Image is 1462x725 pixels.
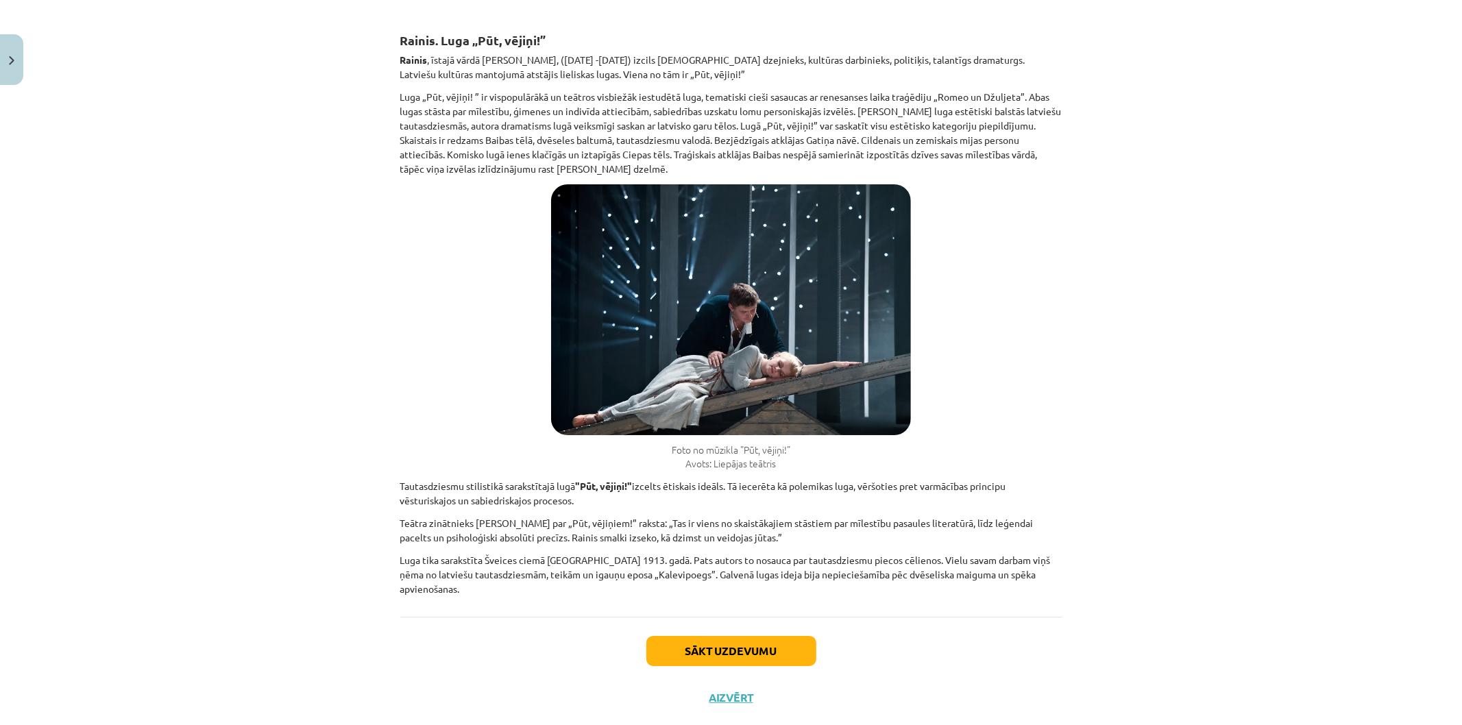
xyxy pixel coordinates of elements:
p: , īstajā vārdā [PERSON_NAME], ([DATE] -[DATE]) izcils [DEMOGRAPHIC_DATA] dzejnieks, kultūras darb... [400,53,1062,82]
p: Luga tika sarakstīta Šveices ciemā [GEOGRAPHIC_DATA] 1913. gadā. Pats autors to nosauca par tauta... [400,553,1062,596]
strong: Rainis. Luga „Pūt, vējiņi!” [400,32,546,48]
img: icon-close-lesson-0947bae3869378f0d4975bcd49f059093ad1ed9edebbc8119c70593378902aed.svg [9,56,14,65]
figcaption: Foto no mūzikla "Pūt, vējiņi!" Avots: Liepājas teātris [400,443,1062,471]
p: Teātra zinātnieks [PERSON_NAME] par „Pūt, vējiņiem!” raksta: „Tas ir viens no skaistākajiem stāst... [400,516,1062,545]
p: Tautasdziesmu stilistikā sarakstītajā lugā izcelts ētiskais ideāls. Tā iecerēta kā polemikas luga... [400,479,1062,508]
p: Luga „Pūt, vējiņi! ” ir vispopulārākā un teātros visbiežāk iestudētā luga, tematiski cieši sasauc... [400,90,1062,176]
button: Aizvērt [705,691,757,704]
button: Sākt uzdevumu [646,636,816,666]
b: "Pūt, vējiņi!" [576,480,633,492]
b: Rainis [400,53,428,66]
